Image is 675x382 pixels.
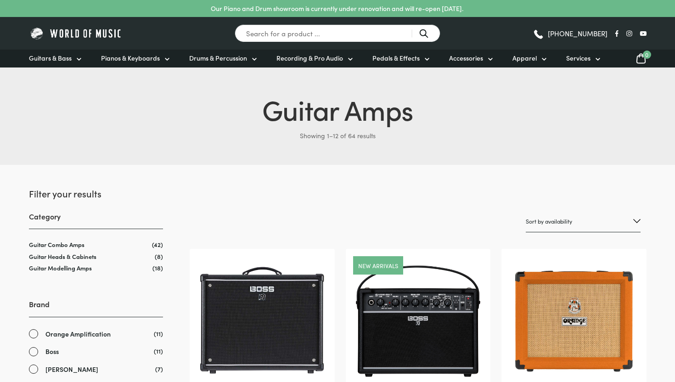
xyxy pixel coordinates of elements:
a: [PHONE_NUMBER] [533,27,607,40]
a: Orange Amplification [29,329,163,339]
span: Pedals & Effects [372,53,420,63]
h2: Filter your results [29,187,163,200]
span: Orange Amplification [45,329,111,339]
h3: Category [29,211,163,229]
span: 0 [643,51,651,59]
span: Apparel [512,53,537,63]
a: Guitar Modelling Amps [29,264,92,272]
input: Search for a product ... [235,24,440,42]
span: [PHONE_NUMBER] [548,30,607,37]
span: (7) [155,364,163,374]
p: Our Piano and Drum showroom is currently under renovation and will re-open [DATE]. [211,4,463,13]
img: World of Music [29,26,123,40]
p: Showing 1–12 of 64 results [29,128,647,143]
span: Pianos & Keyboards [101,53,160,63]
span: Drums & Percussion [189,53,247,63]
span: Guitars & Bass [29,53,72,63]
span: (42) [152,241,163,248]
span: Boss [45,346,59,357]
iframe: Chat with our support team [542,281,675,382]
span: Recording & Pro Audio [276,53,343,63]
a: Guitar Heads & Cabinets [29,252,96,261]
a: New arrivals [358,263,398,269]
span: [PERSON_NAME] [45,364,98,375]
span: (18) [152,264,163,272]
a: [PERSON_NAME] [29,364,163,375]
span: (11) [154,329,163,338]
span: Accessories [449,53,483,63]
select: Shop order [526,211,641,232]
h1: Guitar Amps [29,90,647,128]
a: Boss [29,346,163,357]
h3: Brand [29,299,163,317]
span: (8) [155,253,163,260]
a: Guitar Combo Amps [29,240,84,249]
span: Services [566,53,591,63]
span: (11) [154,346,163,356]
